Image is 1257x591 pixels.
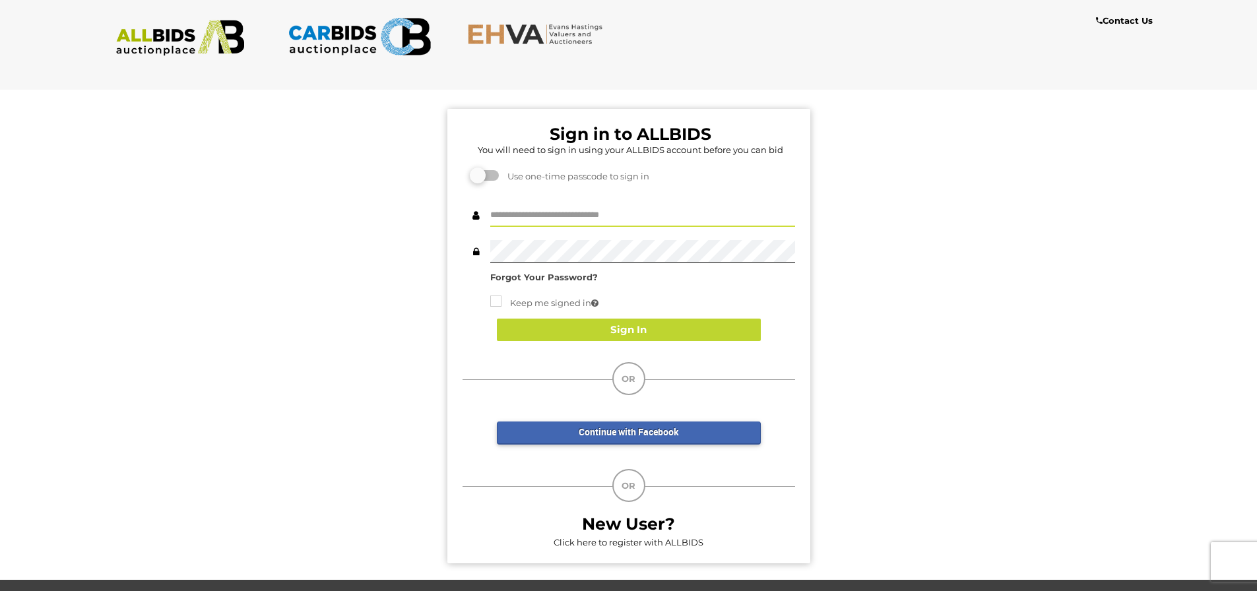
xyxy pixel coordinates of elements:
b: Contact Us [1096,15,1153,26]
a: Continue with Facebook [497,421,761,445]
a: Click here to register with ALLBIDS [554,537,703,547]
a: Forgot Your Password? [490,272,598,282]
span: Use one-time passcode to sign in [501,171,649,181]
div: OR [612,469,645,502]
img: CARBIDS.com.au [288,13,431,60]
b: Sign in to ALLBIDS [550,124,711,144]
a: Contact Us [1096,13,1156,28]
img: EHVA.com.au [467,23,610,45]
label: Keep me signed in [490,295,598,311]
h5: You will need to sign in using your ALLBIDS account before you can bid [466,145,795,154]
div: OR [612,362,645,395]
b: New User? [582,514,675,534]
button: Sign In [497,319,761,342]
img: ALLBIDS.com.au [109,20,252,56]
